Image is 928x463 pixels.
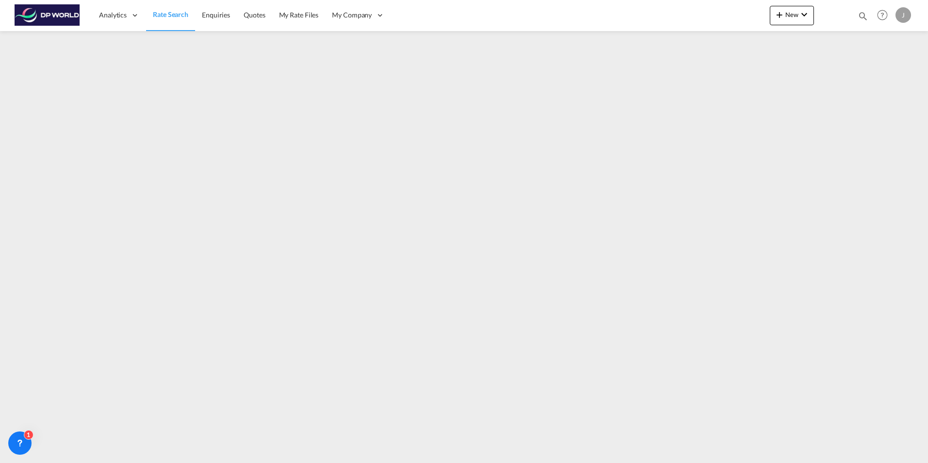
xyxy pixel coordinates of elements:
span: My Company [332,10,372,20]
span: Help [874,7,891,23]
div: Help [874,7,895,24]
md-icon: icon-plus 400-fg [774,9,785,20]
span: Enquiries [202,11,230,19]
span: Rate Search [153,10,188,18]
md-icon: icon-chevron-down [798,9,810,20]
div: J [895,7,911,23]
span: New [774,11,810,18]
div: icon-magnify [858,11,868,25]
span: My Rate Files [279,11,319,19]
button: icon-plus 400-fgNewicon-chevron-down [770,6,814,25]
img: c08ca190194411f088ed0f3ba295208c.png [15,4,80,26]
span: Quotes [244,11,265,19]
span: Analytics [99,10,127,20]
md-icon: icon-magnify [858,11,868,21]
